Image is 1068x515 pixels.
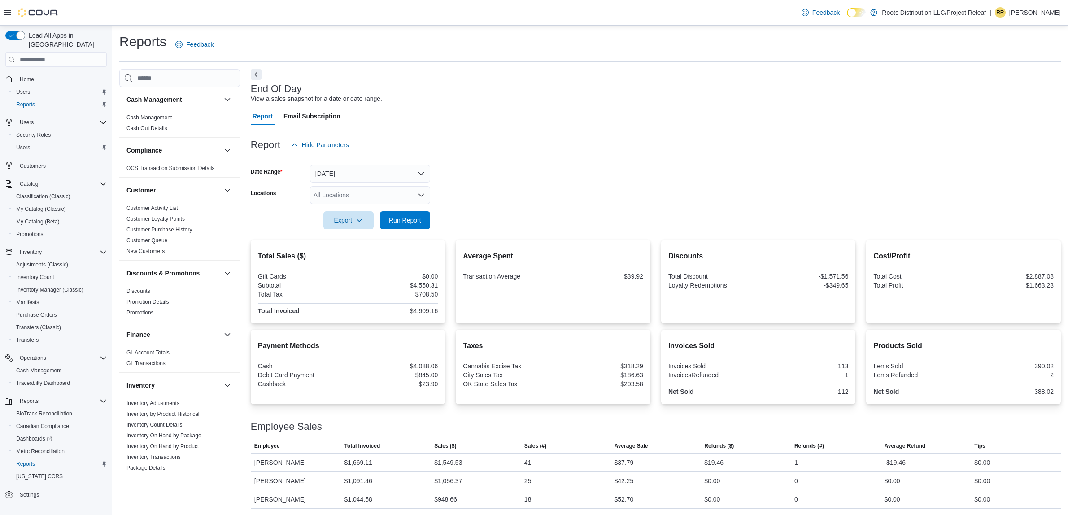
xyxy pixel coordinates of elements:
[25,31,107,49] span: Load All Apps in [GEOGRAPHIC_DATA]
[253,107,273,125] span: Report
[16,353,50,363] button: Operations
[186,40,214,49] span: Feedback
[126,237,167,244] span: Customer Queue
[13,87,107,97] span: Users
[9,141,110,154] button: Users
[13,446,107,457] span: Metrc Reconciliation
[555,273,643,280] div: $39.92
[2,395,110,407] button: Reports
[847,8,866,17] input: Dark Mode
[9,420,110,432] button: Canadian Compliance
[258,291,346,298] div: Total Tax
[16,193,70,200] span: Classification (Classic)
[16,324,61,331] span: Transfers (Classic)
[258,251,438,262] h2: Total Sales ($)
[13,458,39,469] a: Reports
[16,117,107,128] span: Users
[251,168,283,175] label: Date Range
[119,286,240,322] div: Discounts & Promotions
[2,246,110,258] button: Inventory
[524,442,546,450] span: Sales (#)
[380,211,430,229] button: Run Report
[310,165,430,183] button: [DATE]
[126,216,185,222] a: Customer Loyalty Points
[16,286,83,293] span: Inventory Manager (Classic)
[126,454,181,460] a: Inventory Transactions
[13,365,65,376] a: Cash Management
[254,442,280,450] span: Employee
[885,442,926,450] span: Average Refund
[16,460,35,467] span: Reports
[9,215,110,228] button: My Catalog (Beta)
[434,494,457,505] div: $948.66
[882,7,986,18] p: Roots Distribution LLC/Project Releaf
[524,476,532,486] div: 25
[9,296,110,309] button: Manifests
[258,380,346,388] div: Cashback
[434,476,462,486] div: $1,056.37
[126,309,154,316] span: Promotions
[760,282,849,289] div: -$349.65
[16,101,35,108] span: Reports
[119,347,240,372] div: Finance
[13,335,107,345] span: Transfers
[704,442,734,450] span: Refunds ($)
[974,457,990,468] div: $0.00
[126,95,220,104] button: Cash Management
[13,272,107,283] span: Inventory Count
[258,307,300,314] strong: Total Invoiced
[288,136,353,154] button: Hide Parameters
[873,388,899,395] strong: Net Sold
[555,371,643,379] div: $186.63
[258,362,346,370] div: Cash
[13,310,107,320] span: Purchase Orders
[126,421,183,428] span: Inventory Count Details
[126,465,166,471] a: Package Details
[9,407,110,420] button: BioTrack Reconciliation
[418,192,425,199] button: Open list of options
[668,362,757,370] div: Invoices Sold
[760,362,849,370] div: 113
[16,247,107,257] span: Inventory
[9,458,110,470] button: Reports
[13,259,72,270] a: Adjustments (Classic)
[258,340,438,351] h2: Payment Methods
[258,273,346,280] div: Gift Cards
[20,119,34,126] span: Users
[13,99,39,110] a: Reports
[794,442,824,450] span: Refunds (#)
[13,310,61,320] a: Purchase Orders
[9,258,110,271] button: Adjustments (Classic)
[16,423,69,430] span: Canadian Compliance
[20,162,46,170] span: Customers
[760,273,849,280] div: -$1,571.56
[9,309,110,321] button: Purchase Orders
[668,371,757,379] div: InvoicesRefunded
[13,284,87,295] a: Inventory Manager (Classic)
[434,442,456,450] span: Sales ($)
[126,125,167,131] a: Cash Out Details
[16,435,52,442] span: Dashboards
[555,362,643,370] div: $318.29
[126,443,199,450] span: Inventory On Hand by Product
[16,160,107,171] span: Customers
[126,227,192,233] a: Customer Purchase History
[126,360,166,367] span: GL Transactions
[350,380,438,388] div: $23.90
[16,161,49,171] a: Customers
[126,299,169,305] a: Promotion Details
[2,72,110,85] button: Home
[13,471,107,482] span: Washington CCRS
[258,282,346,289] div: Subtotal
[9,445,110,458] button: Metrc Reconciliation
[873,273,962,280] div: Total Cost
[668,340,849,351] h2: Invoices Sold
[126,215,185,223] span: Customer Loyalty Points
[16,274,54,281] span: Inventory Count
[222,145,233,156] button: Compliance
[13,191,74,202] a: Classification (Classic)
[222,380,233,391] button: Inventory
[463,251,643,262] h2: Average Spent
[13,216,107,227] span: My Catalog (Beta)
